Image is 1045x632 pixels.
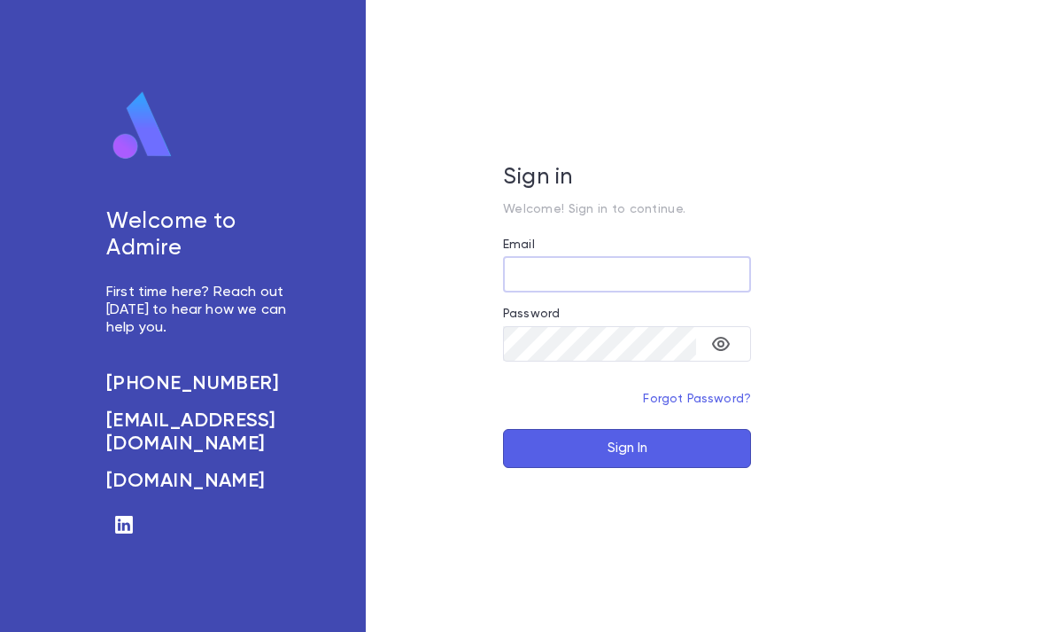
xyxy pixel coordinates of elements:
[503,238,535,252] label: Email
[106,284,295,337] p: First time here? Reach out [DATE] to hear how we can help you.
[503,165,751,191] h5: Sign in
[643,393,751,405] a: Forgot Password?
[106,209,295,262] h5: Welcome to Admire
[503,202,751,216] p: Welcome! Sign in to continue.
[106,90,179,161] img: logo
[503,429,751,468] button: Sign In
[106,470,295,493] a: [DOMAIN_NAME]
[703,326,739,362] button: toggle password visibility
[503,307,560,321] label: Password
[106,372,295,395] a: [PHONE_NUMBER]
[106,410,295,456] a: [EMAIL_ADDRESS][DOMAIN_NAME]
